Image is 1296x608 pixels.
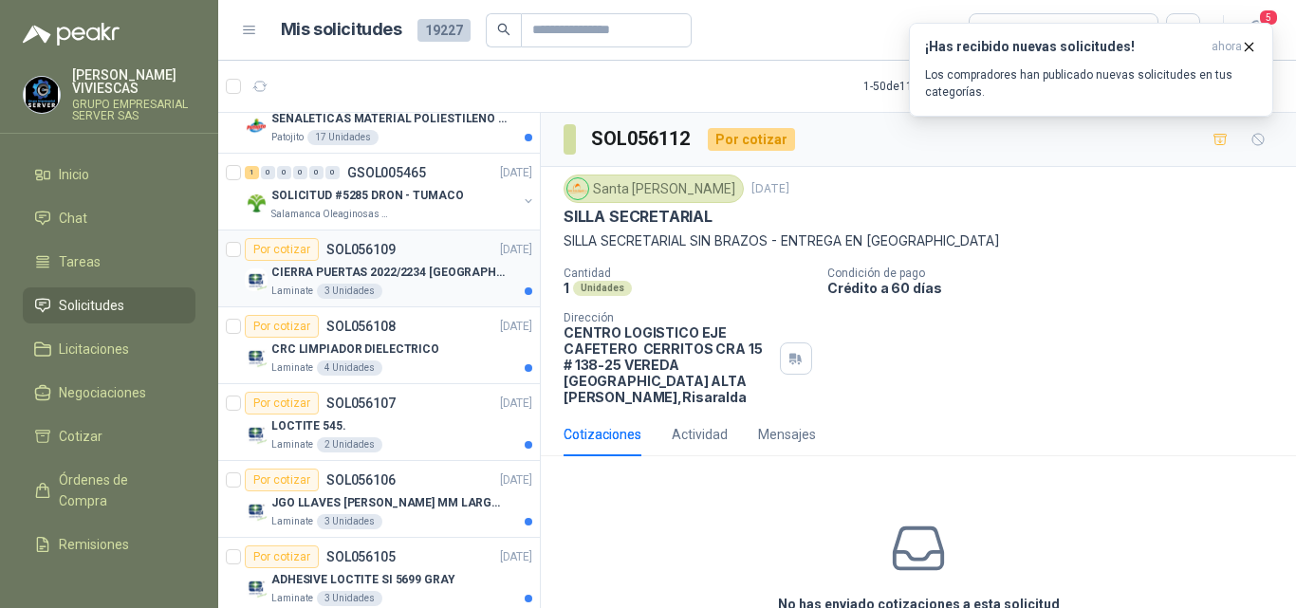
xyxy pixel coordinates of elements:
[277,166,291,179] div: 0
[23,375,195,411] a: Negociaciones
[271,130,304,145] p: Patojito
[59,164,89,185] span: Inicio
[59,382,146,403] span: Negociaciones
[317,284,382,299] div: 3 Unidades
[827,267,1288,280] p: Condición de pago
[500,471,532,489] p: [DATE]
[245,499,268,522] img: Company Logo
[59,339,129,359] span: Licitaciones
[909,23,1273,117] button: ¡Has recibido nuevas solicitudes!ahora Los compradores han publicado nuevas solicitudes en tus ca...
[271,207,391,222] p: Salamanca Oleaginosas SAS
[245,315,319,338] div: Por cotizar
[23,287,195,323] a: Solicitudes
[326,320,396,333] p: SOL056108
[981,20,1021,41] div: Todas
[271,187,464,205] p: SOLICITUD #5285 DRON - TUMACO
[218,77,540,154] a: Por cotizarSOL056111[DATE] Company LogoSEÑALETICAS MATERIAL POLIESTILENO CON VINILO LAMINADO CALI...
[863,71,993,101] div: 1 - 50 de 11306
[500,395,532,413] p: [DATE]
[245,469,319,491] div: Por cotizar
[271,494,508,512] p: JGO LLAVES [PERSON_NAME] MM LARGAS 4972M [PERSON_NAME]
[271,437,313,452] p: Laminate
[672,424,728,445] div: Actividad
[564,324,772,405] p: CENTRO LOGISTICO EJE CAFETERO CERRITOS CRA 15 # 138-25 VEREDA [GEOGRAPHIC_DATA] ALTA [PERSON_NAME...
[591,124,693,154] h3: SOL056112
[23,200,195,236] a: Chat
[23,23,120,46] img: Logo peakr
[564,267,812,280] p: Cantidad
[245,115,268,138] img: Company Logo
[23,462,195,519] a: Órdenes de Compra
[271,571,455,589] p: ADHESIVE LOCTITE SI 5699 GRAY
[564,230,1273,251] p: SILLA SECRETARIAL SIN BRAZOS - ENTREGA EN [GEOGRAPHIC_DATA]
[326,243,396,256] p: SOL056109
[271,284,313,299] p: Laminate
[1239,13,1273,47] button: 5
[72,68,195,95] p: [PERSON_NAME] VIVIESCAS
[271,110,508,128] p: SEÑALETICAS MATERIAL POLIESTILENO CON VINILO LAMINADO CALIBRE 60
[271,360,313,376] p: Laminate
[564,424,641,445] div: Cotizaciones
[271,591,313,606] p: Laminate
[23,157,195,193] a: Inicio
[72,99,195,121] p: GRUPO EMPRESARIAL SERVER SAS
[245,161,536,222] a: 1 0 0 0 0 0 GSOL005465[DATE] Company LogoSOLICITUD #5285 DRON - TUMACOSalamanca Oleaginosas SAS
[326,473,396,487] p: SOL056106
[1212,39,1242,55] span: ahora
[317,437,382,452] div: 2 Unidades
[827,280,1288,296] p: Crédito a 60 días
[500,164,532,182] p: [DATE]
[317,514,382,529] div: 3 Unidades
[326,550,396,563] p: SOL056105
[417,19,471,42] span: 19227
[500,548,532,566] p: [DATE]
[564,280,569,296] p: 1
[245,166,259,179] div: 1
[245,422,268,445] img: Company Logo
[708,128,795,151] div: Por cotizar
[218,230,540,307] a: Por cotizarSOL056109[DATE] Company LogoCIERRA PUERTAS 2022/2234 [GEOGRAPHIC_DATA]Laminate3 Unidades
[271,264,508,282] p: CIERRA PUERTAS 2022/2234 [GEOGRAPHIC_DATA]
[23,244,195,280] a: Tareas
[245,268,268,291] img: Company Logo
[925,39,1204,55] h3: ¡Has recibido nuevas solicitudes!
[59,251,101,272] span: Tareas
[59,470,177,511] span: Órdenes de Compra
[564,311,772,324] p: Dirección
[59,295,124,316] span: Solicitudes
[59,426,102,447] span: Cotizar
[245,345,268,368] img: Company Logo
[497,23,510,36] span: search
[564,175,744,203] div: Santa [PERSON_NAME]
[281,16,402,44] h1: Mis solicitudes
[23,418,195,454] a: Cotizar
[317,591,382,606] div: 3 Unidades
[271,417,346,435] p: LOCTITE 545.
[59,208,87,229] span: Chat
[325,166,340,179] div: 0
[326,396,396,410] p: SOL056107
[293,166,307,179] div: 0
[245,545,319,568] div: Por cotizar
[758,424,816,445] div: Mensajes
[317,360,382,376] div: 4 Unidades
[59,534,129,555] span: Remisiones
[23,331,195,367] a: Licitaciones
[24,77,60,113] img: Company Logo
[567,178,588,199] img: Company Logo
[564,207,713,227] p: SILLA SECRETARIAL
[245,576,268,599] img: Company Logo
[347,166,426,179] p: GSOL005465
[309,166,324,179] div: 0
[245,192,268,214] img: Company Logo
[307,130,379,145] div: 17 Unidades
[500,318,532,336] p: [DATE]
[23,526,195,562] a: Remisiones
[218,461,540,538] a: Por cotizarSOL056106[DATE] Company LogoJGO LLAVES [PERSON_NAME] MM LARGAS 4972M [PERSON_NAME]Lami...
[271,341,439,359] p: CRC LIMPIADOR DIELECTRICO
[925,66,1257,101] p: Los compradores han publicado nuevas solicitudes en tus categorías.
[218,307,540,384] a: Por cotizarSOL056108[DATE] Company LogoCRC LIMPIADOR DIELECTRICOLaminate4 Unidades
[271,514,313,529] p: Laminate
[573,281,632,296] div: Unidades
[751,180,789,198] p: [DATE]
